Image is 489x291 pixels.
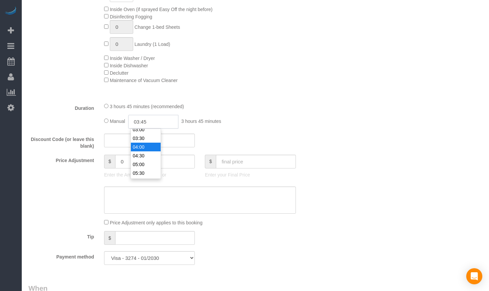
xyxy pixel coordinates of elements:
li: 05:30 [131,169,161,177]
span: Declutter [110,70,129,76]
span: Manual [110,119,125,124]
input: final price [216,155,296,168]
span: Inside Dishwasher [110,63,148,68]
span: 3 hours 45 minutes [181,119,221,124]
span: Disinfecting Fogging [110,14,152,19]
span: Maintenance of Vacuum Cleaner [110,78,178,83]
span: $ [104,155,115,168]
span: Change 1-bed Sheets [135,24,180,30]
p: Enter the Amount to Adjust, or [104,171,195,178]
span: Laundry (1 Load) [135,42,170,47]
label: Tip [23,231,99,240]
li: 04:30 [131,151,161,160]
label: Duration [23,102,99,112]
img: Automaid Logo [4,7,17,16]
label: Discount Code (or leave this blank) [23,134,99,149]
li: 03:00 [131,125,161,134]
li: 04:00 [131,143,161,151]
span: Inside Oven (if sprayed Easy Off the night before) [110,7,213,12]
span: $ [205,155,216,168]
label: Price Adjustment [23,155,99,164]
li: 06:00 [131,177,161,186]
span: $ [104,231,115,245]
span: Inside Washer / Dryer [110,56,155,61]
p: Enter your Final Price [205,171,296,178]
li: 05:00 [131,160,161,169]
span: 3 hours 45 minutes (recommended) [110,104,184,109]
div: Open Intercom Messenger [466,268,482,284]
label: Payment method [23,251,99,260]
li: 03:30 [131,134,161,143]
span: Price Adjustment only applies to this booking [110,220,202,225]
